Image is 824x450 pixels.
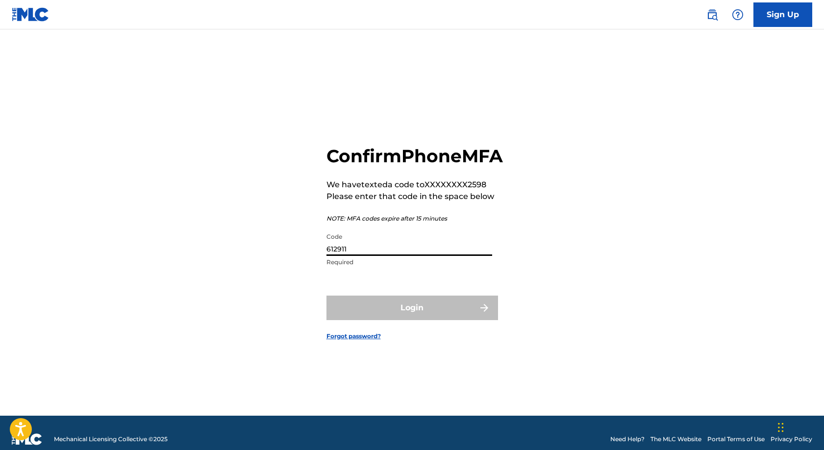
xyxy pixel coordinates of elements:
a: Sign Up [753,2,812,27]
p: NOTE: MFA codes expire after 15 minutes [326,214,503,223]
img: logo [12,433,42,445]
a: Need Help? [610,435,645,444]
div: Drag [778,413,784,442]
a: Forgot password? [326,332,381,341]
p: Required [326,258,492,267]
a: Privacy Policy [771,435,812,444]
img: search [706,9,718,21]
img: MLC Logo [12,7,50,22]
a: Public Search [702,5,722,25]
iframe: Chat Widget [775,403,824,450]
span: Mechanical Licensing Collective © 2025 [54,435,168,444]
p: We have texted a code to XXXXXXXX2598 [326,179,503,191]
div: Help [728,5,748,25]
img: help [732,9,744,21]
a: The MLC Website [650,435,701,444]
p: Please enter that code in the space below [326,191,503,202]
a: Portal Terms of Use [707,435,765,444]
h2: Confirm Phone MFA [326,145,503,167]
